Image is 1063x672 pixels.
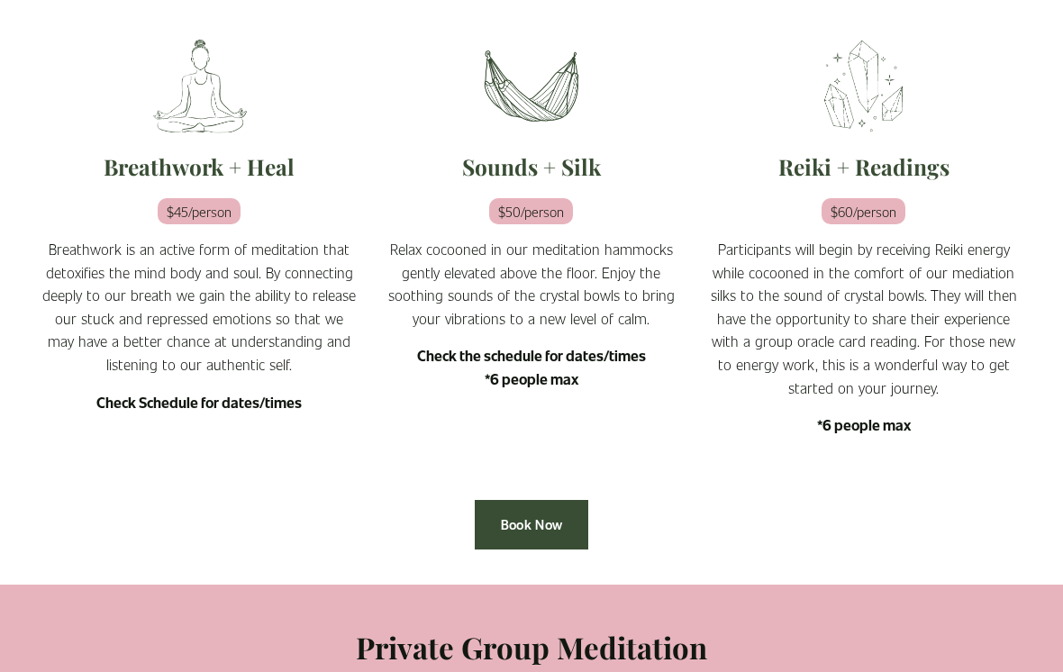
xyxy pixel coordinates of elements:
[287,629,777,668] h3: Private Group Meditation
[375,154,689,183] h2: Sounds + Silk
[706,239,1021,400] p: Participants will begin by receiving Reiki energy while cocooned in the comfort of our mediation ...
[375,239,689,331] p: Relax cocooned in our meditation hammocks gently elevated above the floor. Enjoy the soothing sou...
[475,501,589,550] a: Book Now
[96,394,302,413] strong: Check Schedule for dates/times
[417,347,646,389] strong: Check the schedule for dates/times *6 people max
[42,239,357,377] p: Breathwork is an active form of meditation that detoxifies the mind body and soul. By connecting ...
[158,199,241,225] em: $45/person
[817,416,911,435] strong: *6 people max
[42,154,357,183] h2: Breathwork + Heal
[822,199,905,225] em: $60/person
[706,154,1021,183] h2: Reiki + Readings
[489,199,573,225] em: $50/person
